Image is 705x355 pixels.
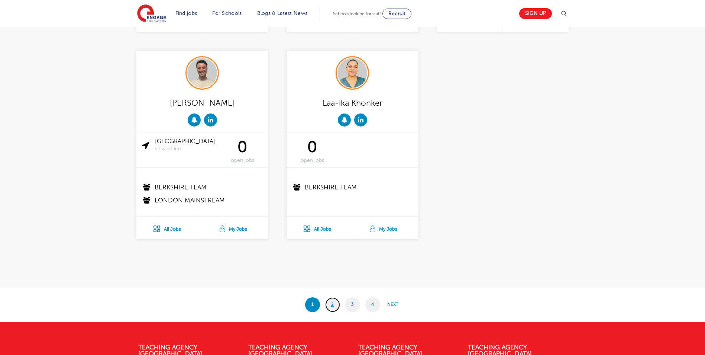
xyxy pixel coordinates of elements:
a: [GEOGRAPHIC_DATA]view office [155,138,222,152]
a: All Jobs [136,217,202,239]
span: view office [155,146,222,152]
a: 3 [345,297,360,312]
div: 0 [292,138,332,164]
span: Schools looking for staff [333,11,381,16]
a: Blogs & Latest News [257,10,308,16]
a: My Jobs [202,217,268,239]
a: For Schools [212,10,242,16]
img: Engage Education [137,4,166,23]
p: London Mainstream [142,196,263,205]
a: 2 [325,297,340,312]
span: open jobs [292,157,332,164]
a: My Jobs [352,217,418,239]
div: 0 [222,138,262,164]
a: All Jobs [287,217,352,239]
a: 4 [365,297,380,312]
span: open jobs [222,157,262,164]
div: [PERSON_NAME] [142,95,262,110]
a: Sign up [519,8,552,19]
span: Recruit [388,11,405,16]
div: Laa-ika Khonker [292,95,413,110]
span: 1 [305,297,320,312]
a: Recruit [382,9,411,19]
p: Berkshire Team [292,183,414,192]
a: Next [385,297,400,312]
p: Berkshire Team [142,183,263,192]
a: Find jobs [175,10,197,16]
